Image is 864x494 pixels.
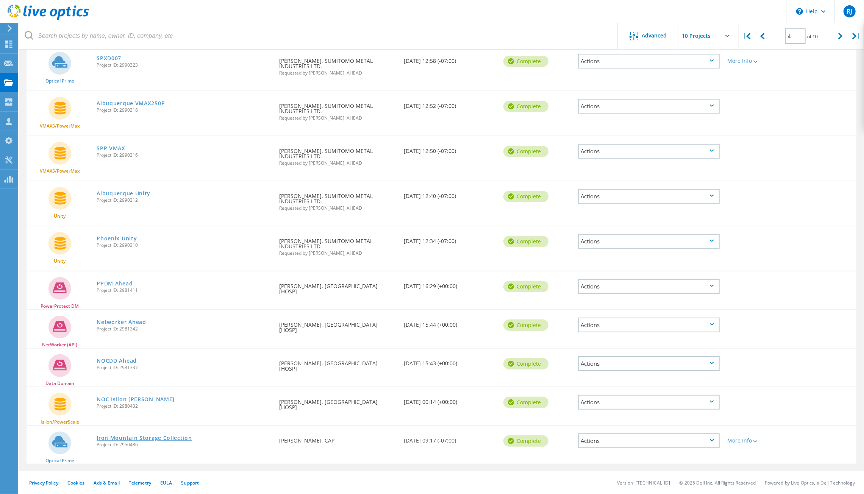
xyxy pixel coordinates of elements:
input: Search projects by name, owner, ID, company, etc [19,23,618,49]
span: PowerProtect DM [41,304,79,309]
span: Project ID: 2990312 [97,198,272,203]
span: Requested by [PERSON_NAME], AHEAD [279,161,396,165]
span: Optical Prime [45,79,74,83]
div: Complete [503,101,548,112]
span: Project ID: 2990310 [97,243,272,248]
span: Unity [54,214,66,218]
a: Support [181,480,199,486]
a: NOCDD Ahead [97,358,137,363]
a: Live Optics Dashboard [8,16,89,21]
svg: \n [796,8,803,15]
div: [DATE] 00:14 (+00:00) [400,387,500,412]
div: Complete [503,435,548,447]
div: Actions [578,356,720,371]
span: Project ID: 2990323 [97,63,272,67]
a: SPXD007 [97,56,121,61]
div: [PERSON_NAME], [GEOGRAPHIC_DATA] [HOSP] [275,387,400,418]
a: EULA [160,480,172,486]
div: [PERSON_NAME], SUMITOMO METAL INDUSTRIES LTD. [275,181,400,218]
span: Project ID: 2981411 [97,288,272,293]
div: Actions [578,318,720,332]
li: Version: [TECHNICAL_ID] [617,480,670,486]
div: Actions [578,234,720,249]
a: Albuquerque Unity [97,191,150,196]
div: | [739,23,755,50]
a: Phoenix Unity [97,236,137,241]
div: Complete [503,397,548,408]
div: [PERSON_NAME], SUMITOMO METAL INDUSTRIES LTD. [275,136,400,173]
a: NOC Isilon [PERSON_NAME] [97,397,175,402]
div: [DATE] 12:52 (-07:00) [400,91,500,116]
div: | [848,23,864,50]
span: VMAX3/PowerMax [40,169,80,173]
a: SPP VMAX [97,146,125,151]
div: Actions [578,144,720,159]
span: Optical Prime [45,458,74,463]
span: VMAX3/PowerMax [40,124,80,128]
li: © 2025 Dell Inc. All Rights Reserved [680,480,756,486]
div: Complete [503,56,548,67]
span: Advanced [642,33,667,38]
a: Iron Mountain Storage Collection [97,435,192,441]
div: Actions [578,279,720,294]
div: [DATE] 12:40 (-07:00) [400,181,500,206]
span: Project ID: 2990318 [97,108,272,112]
a: Cookies [67,480,85,486]
div: [DATE] 16:29 (+00:00) [400,271,500,296]
div: [PERSON_NAME], SUMITOMO METAL INDUSTRIES LTD. [275,226,400,263]
span: Requested by [PERSON_NAME], AHEAD [279,251,396,256]
div: Complete [503,236,548,247]
div: [DATE] 15:44 (+00:00) [400,310,500,335]
div: [PERSON_NAME], SUMITOMO METAL INDUSTRIES LTD. [275,91,400,128]
div: [DATE] 15:43 (+00:00) [400,349,500,374]
span: Isilon/PowerScale [41,420,79,424]
div: [DATE] 12:58 (-07:00) [400,46,500,71]
span: Project ID: 2950486 [97,443,272,447]
span: NetWorker (API) [42,343,77,347]
a: Ads & Email [94,480,120,486]
div: [DATE] 12:34 (-07:00) [400,226,500,251]
li: Powered by Live Optics, a Dell Technology [765,480,855,486]
div: Complete [503,358,548,369]
a: Privacy Policy [29,480,58,486]
div: Actions [578,189,720,204]
span: of 10 [808,33,818,40]
span: RJ [847,8,852,14]
div: Complete [503,191,548,202]
div: [DATE] 09:17 (-07:00) [400,426,500,451]
div: Complete [503,146,548,157]
div: Actions [578,54,720,69]
div: Complete [503,281,548,292]
div: Actions [578,395,720,410]
a: Telemetry [129,480,151,486]
span: Project ID: 2990316 [97,153,272,157]
span: Project ID: 2981337 [97,365,272,370]
div: Complete [503,319,548,331]
span: Project ID: 2980402 [97,404,272,408]
div: [PERSON_NAME], [GEOGRAPHIC_DATA] [HOSP] [275,310,400,340]
div: [DATE] 12:50 (-07:00) [400,136,500,161]
span: Unity [54,259,66,263]
span: Requested by [PERSON_NAME], AHEAD [279,116,396,120]
a: PPDM Ahead [97,281,133,286]
div: [PERSON_NAME], CAP [275,426,400,451]
div: More Info [727,438,786,443]
span: Project ID: 2981342 [97,327,272,331]
div: More Info [727,58,786,64]
span: Requested by [PERSON_NAME], AHEAD [279,206,396,210]
div: [PERSON_NAME], SUMITOMO METAL INDUSTRIES LTD. [275,46,400,83]
span: Data Domain [45,381,74,386]
div: [PERSON_NAME], [GEOGRAPHIC_DATA] [HOSP] [275,349,400,379]
a: Networker Ahead [97,319,146,325]
div: [PERSON_NAME], [GEOGRAPHIC_DATA] [HOSP] [275,271,400,302]
div: Actions [578,99,720,114]
div: Actions [578,433,720,448]
span: Requested by [PERSON_NAME], AHEAD [279,71,396,75]
a: Albuquerque VMAX250F [97,101,164,106]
